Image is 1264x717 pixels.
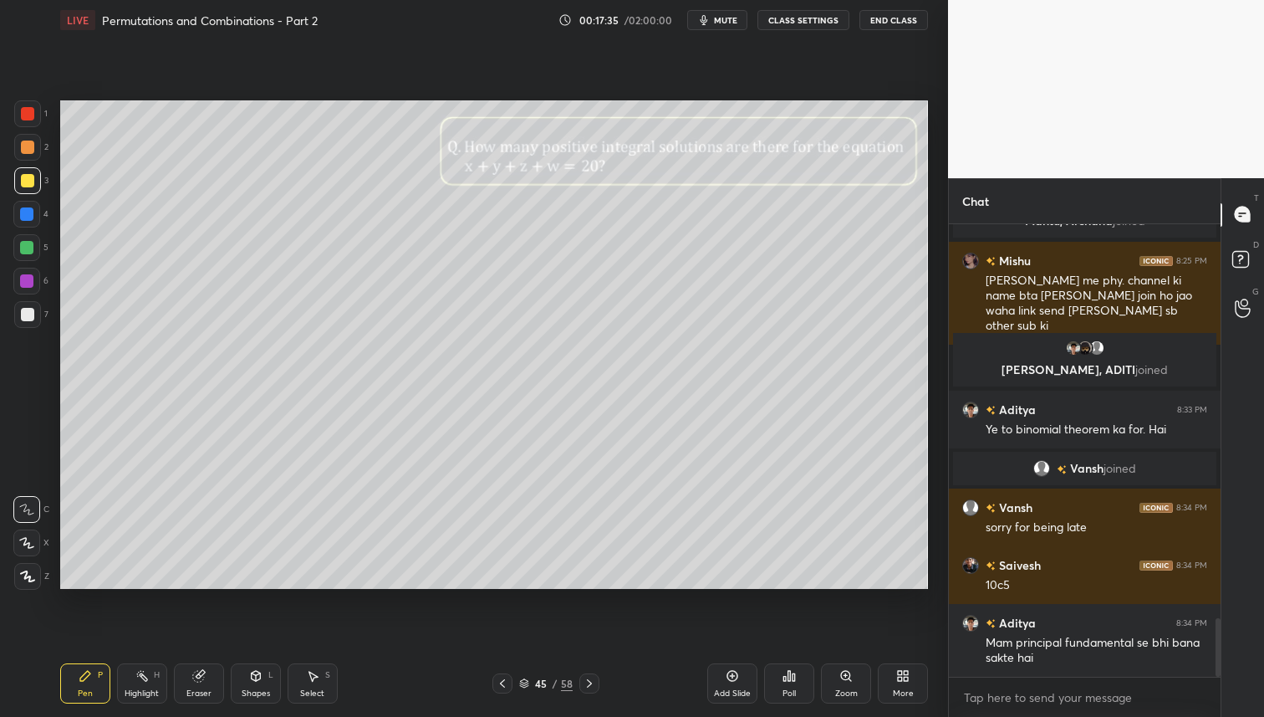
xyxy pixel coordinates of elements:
img: iconic-dark.1390631f.png [1139,560,1173,570]
div: 8:25 PM [1176,255,1207,265]
div: C [13,496,49,523]
h6: Mishu [996,252,1031,269]
p: Chat [949,179,1002,223]
div: Mam principal fundamental se bhi bana sakte hai [986,635,1207,667]
img: iconic-dark.1390631f.png [1139,502,1173,512]
div: 10c5 [986,577,1207,594]
div: / [553,679,558,689]
div: 45 [533,679,549,689]
h6: Aditya [996,401,1036,418]
div: LIVE [60,10,95,30]
img: 4389a989a0174f25b3faf7f1980e9d80.jpg [1065,340,1082,356]
div: 6 [13,268,48,294]
div: S [325,671,330,679]
p: G [1252,285,1259,298]
h6: Aditya [996,614,1036,632]
div: 8:34 PM [1176,617,1207,627]
button: CLASS SETTINGS [757,10,849,30]
div: Select [300,689,324,698]
p: Mantu, Archana [963,214,1206,228]
span: joined [1135,361,1168,377]
img: default.png [1088,340,1105,356]
img: 4389a989a0174f25b3faf7f1980e9d80.jpg [962,614,979,631]
img: no-rating-badge.077c3623.svg [1057,464,1067,474]
p: T [1254,192,1259,204]
button: mute [687,10,747,30]
h4: Permutations and Combinations - Part 2 [102,13,318,28]
img: no-rating-badge.077c3623.svg [986,257,996,266]
div: Eraser [186,689,212,698]
div: 8:34 PM [1176,560,1207,570]
div: 8:34 PM [1176,502,1207,512]
span: joined [1113,213,1145,228]
div: 1 [14,100,48,127]
span: Vansh [1070,462,1103,475]
div: Ye to binomial theorem ka for. Hai [986,422,1207,438]
div: 58 [561,676,573,691]
img: default.png [962,499,979,515]
div: sorry for being late [986,520,1207,536]
div: 2 [14,134,48,161]
p: D [1253,238,1259,251]
div: Pen [78,689,93,698]
span: joined [1103,462,1136,475]
img: no-rating-badge.077c3623.svg [986,406,996,415]
div: Add Slide [714,689,751,698]
div: 7 [14,301,48,328]
button: End Class [859,10,928,30]
p: [PERSON_NAME], ADITI [963,363,1206,376]
img: 503e5d0cea7546479addea22a27c17d6.jpg [962,556,979,573]
img: default.png [1033,460,1050,477]
div: Shapes [242,689,270,698]
div: Zoom [835,689,858,698]
div: X [13,530,49,556]
img: no-rating-badge.077c3623.svg [986,504,996,513]
div: H [154,671,160,679]
div: [PERSON_NAME] me phy. channel ki name bta [PERSON_NAME] join ho jao waha link send [PERSON_NAME] ... [986,273,1207,335]
img: 4389a989a0174f25b3faf7f1980e9d80.jpg [962,401,979,417]
div: 8:33 PM [1177,404,1207,414]
div: P [98,671,103,679]
img: 527f8de8daa34f8885b50eab8468c361.jpg [962,252,979,269]
div: Poll [782,689,796,698]
div: 3 [14,167,48,194]
img: no-rating-badge.077c3623.svg [986,561,996,571]
div: L [268,671,273,679]
div: Z [14,563,49,590]
div: 4 [13,201,48,228]
img: 822b7dd2c8914282931ba5e95c7cdc78.jpg [1077,340,1093,356]
h6: Vansh [996,499,1032,516]
h6: Saivesh [996,556,1041,574]
span: mute [714,14,737,26]
div: grid [949,224,1221,677]
div: 5 [13,234,48,261]
img: no-rating-badge.077c3623.svg [986,619,996,628]
img: iconic-dark.1390631f.png [1139,255,1173,265]
div: Highlight [125,689,159,698]
div: More [893,689,914,698]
